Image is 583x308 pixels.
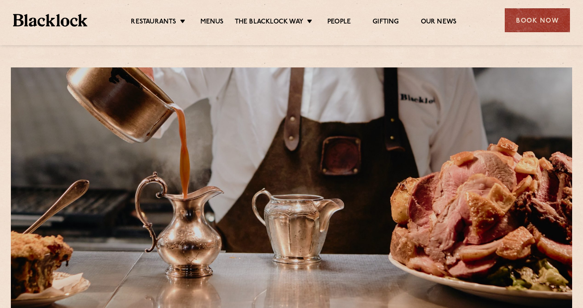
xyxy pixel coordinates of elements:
[327,18,351,27] a: People
[421,18,457,27] a: Our News
[200,18,224,27] a: Menus
[505,8,570,32] div: Book Now
[13,14,87,27] img: BL_Textured_Logo-footer-cropped.svg
[131,18,176,27] a: Restaurants
[373,18,399,27] a: Gifting
[235,18,303,27] a: The Blacklock Way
